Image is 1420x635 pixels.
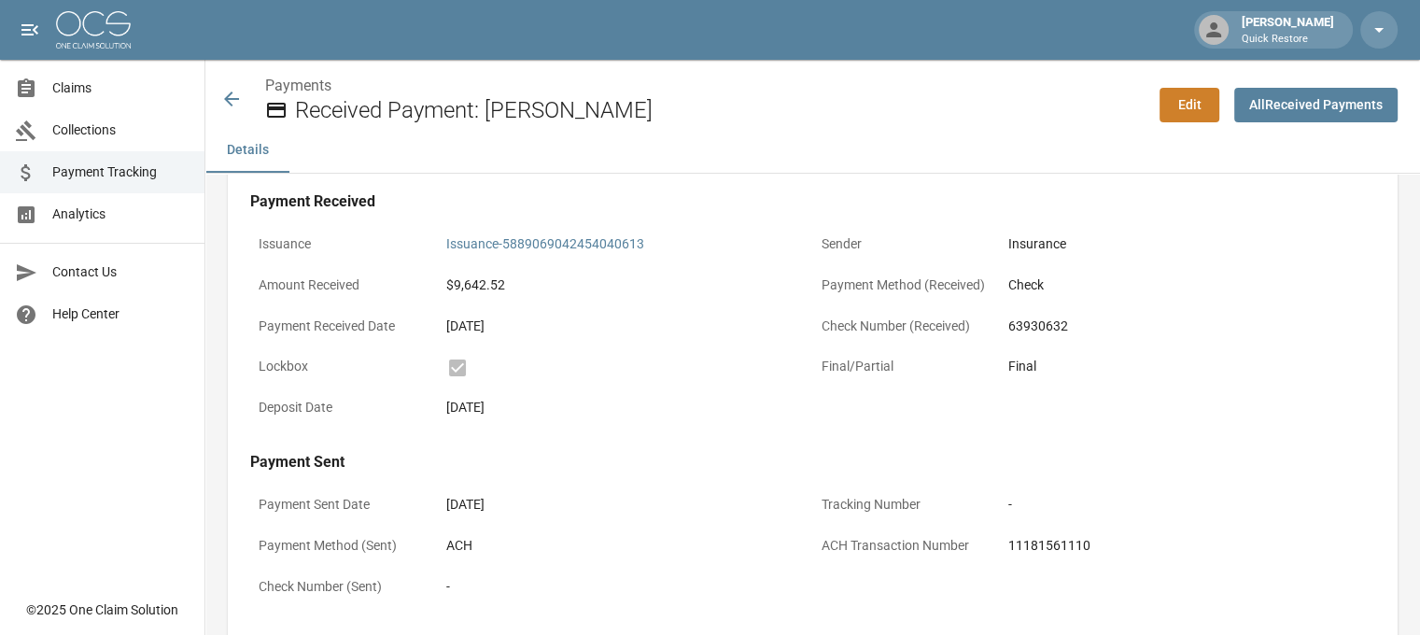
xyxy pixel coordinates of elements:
[813,308,1001,345] p: Check Number (Received)
[295,97,1145,124] h2: Received Payment: [PERSON_NAME]
[446,236,644,251] a: Issuance-5889069042454040613
[26,600,178,619] div: © 2025 One Claim Solution
[205,128,1420,173] div: anchor tabs
[446,495,805,515] div: [DATE]
[1008,357,1367,376] div: Final
[1234,88,1398,122] a: AllReceived Payments
[250,226,438,262] p: Issuance
[813,267,1001,303] p: Payment Method (Received)
[1008,317,1367,336] div: 63930632
[1234,13,1342,47] div: [PERSON_NAME]
[446,577,805,597] div: -
[1008,536,1367,556] div: 11181561110
[813,226,1001,262] p: Sender
[1008,495,1367,515] div: -
[250,569,438,605] p: Check Number (Sent)
[56,11,131,49] img: ocs-logo-white-transparent.png
[250,267,438,303] p: Amount Received
[1008,234,1367,254] div: Insurance
[11,11,49,49] button: open drawer
[1242,32,1334,48] p: Quick Restore
[250,487,438,523] p: Payment Sent Date
[250,389,438,426] p: Deposit Date
[265,77,331,94] a: Payments
[250,528,438,564] p: Payment Method (Sent)
[52,162,190,182] span: Payment Tracking
[813,487,1001,523] p: Tracking Number
[813,528,1001,564] p: ACH Transaction Number
[250,192,1375,211] h4: Payment Received
[446,536,805,556] div: ACH
[52,205,190,224] span: Analytics
[446,275,805,295] div: $9,642.52
[1160,88,1219,122] a: Edit
[205,128,289,173] button: Details
[250,453,1375,472] h4: Payment Sent
[52,120,190,140] span: Collections
[813,348,1001,385] p: Final/Partial
[52,78,190,98] span: Claims
[52,304,190,324] span: Help Center
[1008,275,1367,295] div: Check
[250,308,438,345] p: Payment Received Date
[250,348,438,385] p: Lockbox
[446,317,805,336] div: [DATE]
[52,262,190,282] span: Contact Us
[265,75,1145,97] nav: breadcrumb
[446,398,805,417] div: [DATE]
